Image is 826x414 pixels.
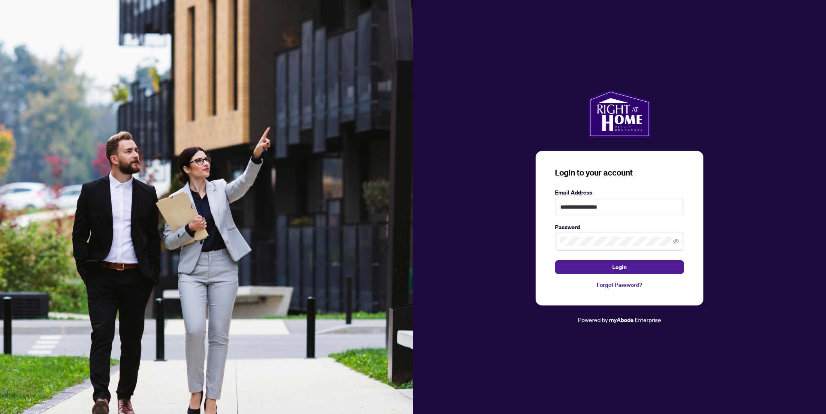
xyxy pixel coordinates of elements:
[555,280,684,289] a: Forgot Password?
[555,260,684,274] button: Login
[635,316,661,323] span: Enterprise
[588,90,651,138] img: ma-logo
[612,261,627,274] span: Login
[673,238,679,244] span: eye-invisible
[555,188,684,197] label: Email Address
[609,316,634,324] a: myAbode
[555,223,684,232] label: Password
[578,316,608,323] span: Powered by
[555,167,684,178] h3: Login to your account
